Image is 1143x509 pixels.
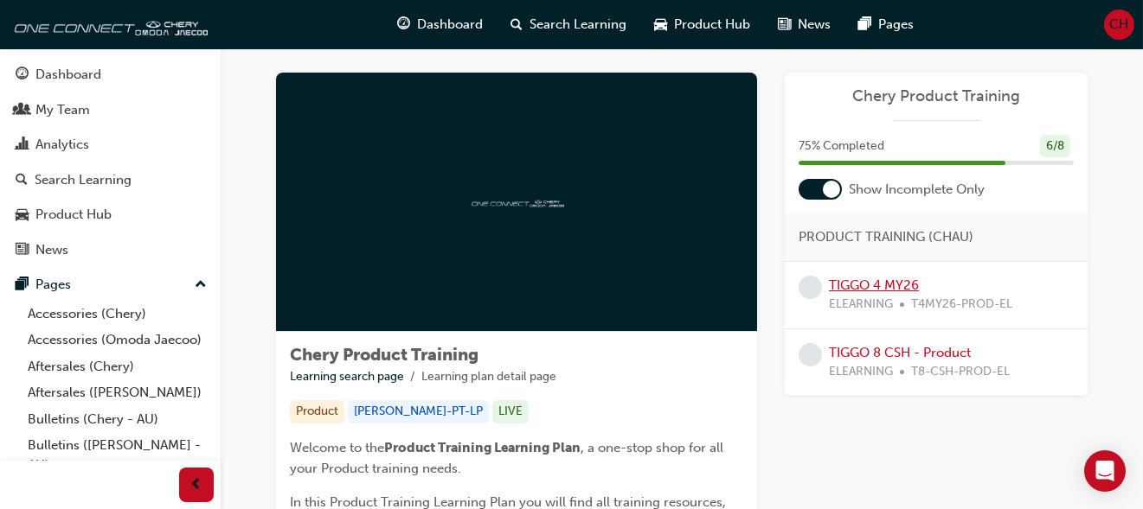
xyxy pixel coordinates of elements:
span: search-icon [16,173,28,188]
div: Dashboard [35,65,101,85]
a: TIGGO 4 MY26 [829,277,919,293]
a: Search Learning [7,164,214,196]
a: search-iconSearch Learning [498,7,641,42]
div: 6 / 8 [1040,135,1070,158]
div: LIVE [492,400,529,423]
span: car-icon [655,14,668,35]
div: Pages [35,275,71,295]
a: News [7,234,214,266]
span: guage-icon [16,67,29,83]
img: oneconnect [9,7,208,41]
span: guage-icon [398,14,411,35]
a: Aftersales ([PERSON_NAME]) [21,379,214,406]
div: My Team [35,100,90,120]
a: TIGGO 8 CSH - Product [829,345,971,360]
button: Pages [7,269,214,301]
a: Accessories (Omoda Jaecoo) [21,327,214,353]
span: News [799,15,832,35]
div: News [35,240,68,260]
span: T4MY26-PROD-EL [911,295,1012,315]
span: Search Learning [530,15,627,35]
span: PRODUCT TRAINING (CHAU) [799,227,973,247]
a: Product Hub [7,199,214,231]
a: pages-iconPages [845,7,928,42]
span: learningRecordVerb_NONE-icon [799,343,822,366]
span: Dashboard [418,15,484,35]
span: people-icon [16,103,29,118]
div: Product Hub [35,205,112,225]
div: Product [290,400,344,423]
button: DashboardMy TeamAnalyticsSearch LearningProduct HubNews [7,55,214,269]
span: Pages [879,15,915,35]
span: , a one-stop shop for all your Product training needs. [290,440,727,476]
a: Analytics [7,129,214,161]
span: 75 % Completed [799,137,884,156]
li: Learning plan detail page [421,367,556,387]
a: Accessories (Chery) [21,301,214,328]
a: news-iconNews [765,7,845,42]
div: Analytics [35,135,89,155]
span: T8-CSH-PROD-EL [911,362,1010,382]
a: guage-iconDashboard [384,7,498,42]
span: prev-icon [190,474,203,496]
a: Bulletins (Chery - AU) [21,406,214,433]
span: CH [1110,15,1129,35]
a: My Team [7,94,214,126]
span: news-icon [779,14,792,35]
span: Product Hub [675,15,751,35]
span: Show Incomplete Only [849,180,985,200]
span: Chery Product Training [290,345,478,365]
span: up-icon [195,274,207,296]
span: pages-icon [16,277,29,293]
span: pages-icon [859,14,872,35]
a: car-iconProduct Hub [641,7,765,42]
span: news-icon [16,243,29,258]
span: ELEARNING [829,295,893,315]
button: CH [1104,10,1134,40]
a: Learning search page [290,369,404,384]
div: Open Intercom Messenger [1084,450,1126,492]
span: ELEARNING [829,362,893,382]
a: Bulletins ([PERSON_NAME] - AU) [21,432,214,478]
span: car-icon [16,207,29,223]
span: learningRecordVerb_NONE-icon [799,276,822,299]
span: search-icon [511,14,523,35]
img: oneconnect [469,194,564,210]
span: Product Training Learning Plan [384,440,581,455]
a: Chery Product Training [799,86,1074,106]
span: chart-icon [16,137,29,153]
div: Search Learning [35,170,132,190]
div: [PERSON_NAME]-PT-LP [348,400,489,423]
a: Aftersales (Chery) [21,353,214,380]
span: Welcome to the [290,440,384,455]
a: Dashboard [7,59,214,91]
